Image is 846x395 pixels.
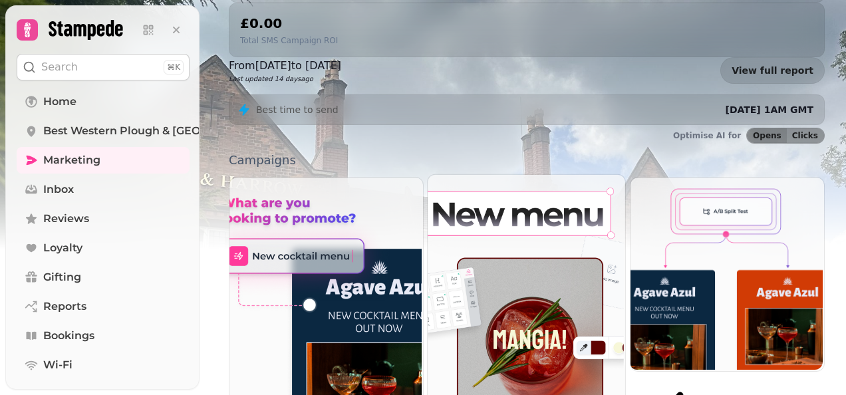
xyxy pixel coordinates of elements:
[17,88,190,115] a: Home
[43,357,72,373] span: Wi-Fi
[43,152,100,168] span: Marketing
[240,14,338,33] h2: £0.00
[164,60,184,74] div: ⌘K
[43,123,333,139] span: Best Western Plough & [GEOGRAPHIC_DATA] - 84227
[17,176,190,203] a: Inbox
[17,264,190,291] a: Gifting
[720,57,825,84] a: View full report
[41,59,78,75] p: Search
[17,54,190,80] button: Search⌘K
[43,211,89,227] span: Reviews
[229,74,341,84] p: Last updated 14 days ago
[629,176,823,370] img: Workflows (coming soon)
[43,328,94,344] span: Bookings
[43,182,74,197] span: Inbox
[17,205,190,232] a: Reviews
[229,58,341,74] p: From [DATE] to [DATE]
[753,132,781,140] span: Opens
[17,118,190,144] a: Best Western Plough & [GEOGRAPHIC_DATA] - 84227
[240,35,338,46] p: Total SMS Campaign ROI
[17,147,190,174] a: Marketing
[17,352,190,378] a: Wi-Fi
[43,299,86,315] span: Reports
[17,293,190,320] a: Reports
[725,104,813,115] span: [DATE] 1AM GMT
[17,323,190,349] a: Bookings
[256,103,339,116] p: Best time to send
[787,128,824,143] button: Clicks
[229,154,825,166] p: Campaigns
[17,235,190,261] a: Loyalty
[792,132,818,140] span: Clicks
[43,269,81,285] span: Gifting
[747,128,787,143] button: Opens
[43,94,76,110] span: Home
[43,240,82,256] span: Loyalty
[673,130,741,141] p: Optimise AI for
